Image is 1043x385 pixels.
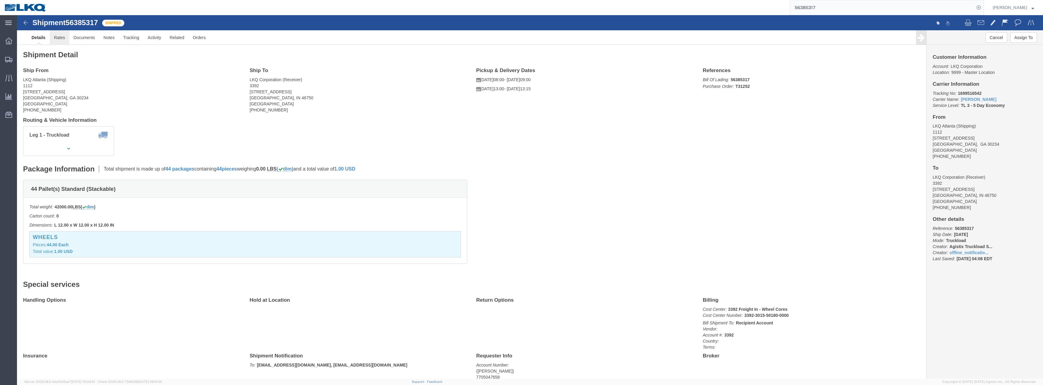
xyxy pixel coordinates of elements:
input: Search for shipment number, reference number [790,0,974,15]
img: logo [4,3,47,12]
button: [PERSON_NAME] [992,4,1035,11]
a: Feedback [427,380,442,383]
span: Copyright © [DATE]-[DATE] Agistix Inc., All Rights Reserved [942,379,1036,384]
span: [DATE] 08:10:16 [138,380,162,383]
span: Server: 2025.18.0-daa1fe12ee7 [24,380,95,383]
span: Christopher Reynolds [993,4,1027,11]
span: Client: 2025.18.0-7346316 [98,380,162,383]
iframe: FS Legacy Container [17,15,1043,379]
a: Support [412,380,427,383]
span: [DATE] 10:04:51 [71,380,95,383]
